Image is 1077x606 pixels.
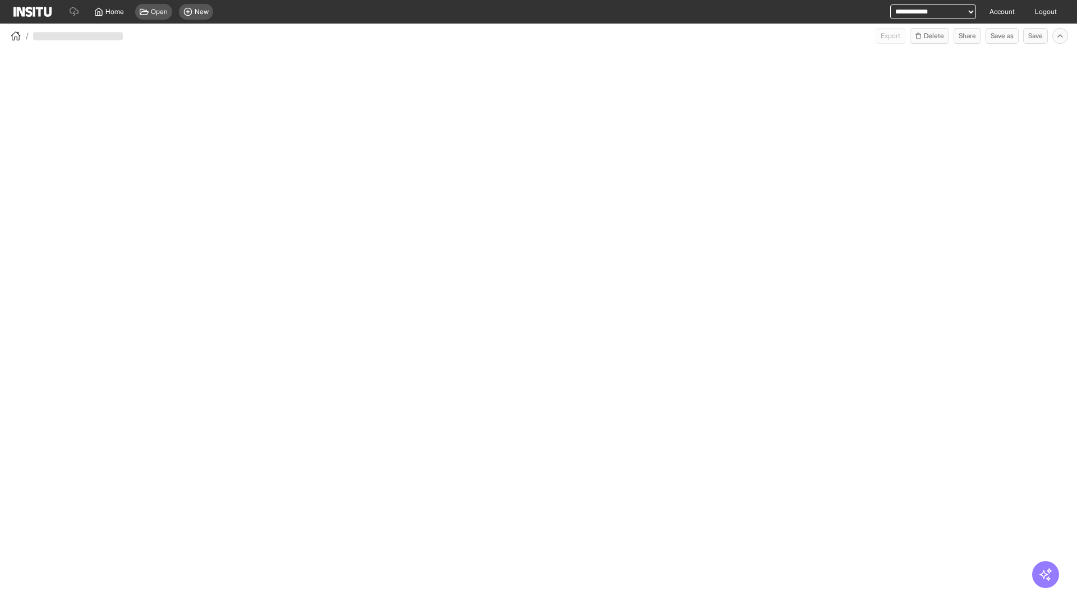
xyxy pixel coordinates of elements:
[13,7,52,17] img: Logo
[1023,28,1048,44] button: Save
[954,28,981,44] button: Share
[876,28,905,44] button: Export
[9,29,29,43] button: /
[910,28,949,44] button: Delete
[986,28,1019,44] button: Save as
[151,7,168,16] span: Open
[26,30,29,42] span: /
[105,7,124,16] span: Home
[195,7,209,16] span: New
[876,28,905,44] span: Can currently only export from Insights reports.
